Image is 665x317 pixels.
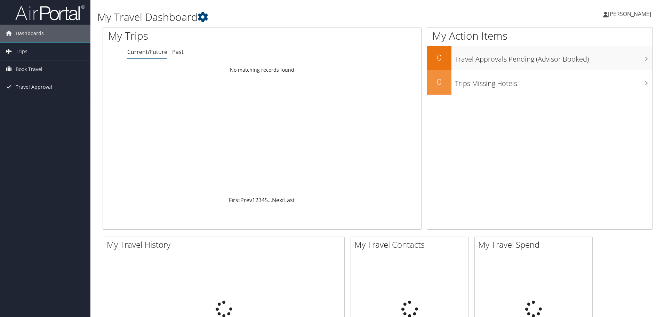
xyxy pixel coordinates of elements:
h3: Trips Missing Hotels [455,75,652,88]
span: [PERSON_NAME] [608,10,651,18]
a: 0Trips Missing Hotels [427,70,652,95]
a: Last [284,196,295,204]
span: Dashboards [16,25,44,42]
span: Travel Approval [16,78,52,96]
h2: My Travel Contacts [354,239,468,251]
span: Book Travel [16,61,42,78]
span: … [268,196,272,204]
a: Past [172,48,184,56]
a: Current/Future [127,48,167,56]
a: First [229,196,240,204]
td: No matching records found [103,64,421,76]
a: 3 [258,196,262,204]
h1: My Trips [108,29,283,43]
span: Trips [16,43,27,60]
a: Next [272,196,284,204]
a: [PERSON_NAME] [603,3,658,24]
h1: My Travel Dashboard [97,10,471,24]
h2: 0 [427,76,451,88]
a: 0Travel Approvals Pending (Advisor Booked) [427,46,652,70]
a: 1 [252,196,255,204]
h2: 0 [427,51,451,63]
a: 2 [255,196,258,204]
h3: Travel Approvals Pending (Advisor Booked) [455,51,652,64]
h2: My Travel History [107,239,344,251]
a: 5 [265,196,268,204]
img: airportal-logo.png [15,5,85,21]
h1: My Action Items [427,29,652,43]
a: 4 [262,196,265,204]
a: Prev [240,196,252,204]
h2: My Travel Spend [478,239,592,251]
